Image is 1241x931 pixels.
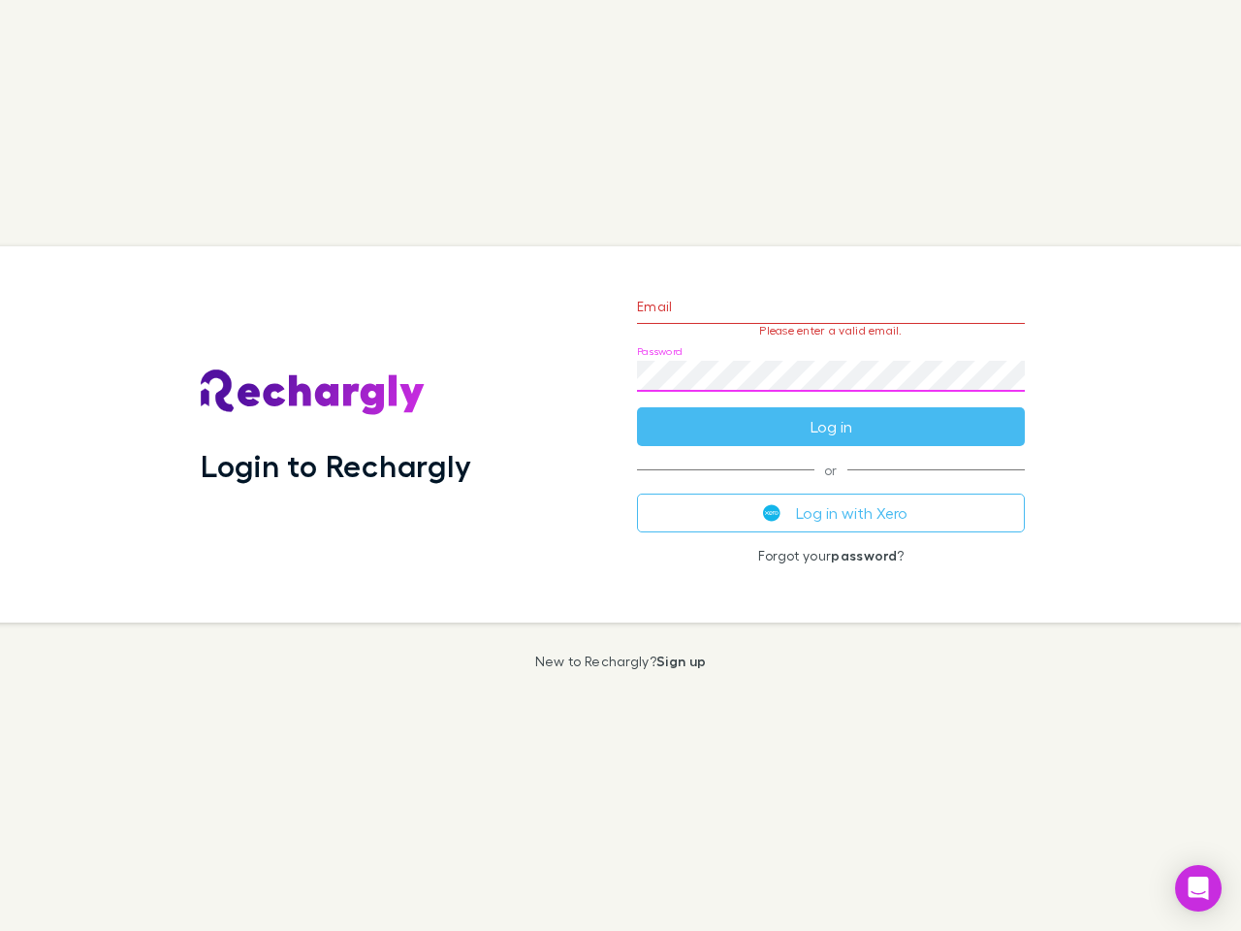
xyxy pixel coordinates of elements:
[637,324,1025,337] p: Please enter a valid email.
[831,547,897,563] a: password
[637,469,1025,470] span: or
[656,653,706,669] a: Sign up
[535,654,707,669] p: New to Rechargly?
[637,548,1025,563] p: Forgot your ?
[637,407,1025,446] button: Log in
[201,369,426,416] img: Rechargly's Logo
[201,447,471,484] h1: Login to Rechargly
[637,344,683,359] label: Password
[637,494,1025,532] button: Log in with Xero
[763,504,780,522] img: Xero's logo
[1175,865,1222,912] div: Open Intercom Messenger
